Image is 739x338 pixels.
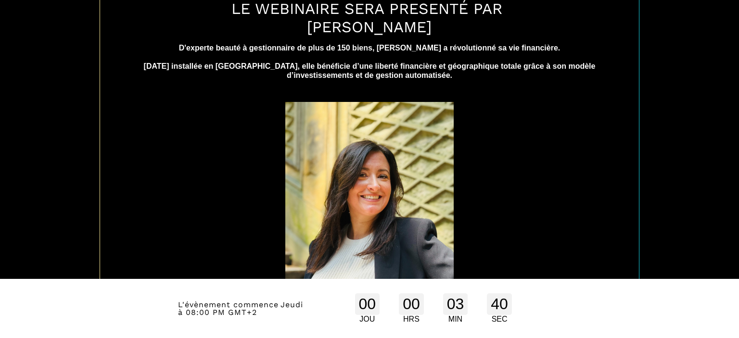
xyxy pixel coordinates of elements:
[355,293,380,315] div: 00
[399,293,424,315] div: 00
[285,102,454,326] img: 3d6334c9e259e7f0078d58a7ee00d59d_WhatsApp_Image_2025-06-26_at_21.02.24.jpeg
[178,300,279,309] span: L'évènement commence
[399,315,424,324] div: HRS
[487,315,512,324] div: SEC
[443,293,468,315] div: 03
[487,293,512,315] div: 40
[178,300,303,317] span: Jeudi à 08:00 PM GMT+2
[443,315,468,324] div: MIN
[144,44,598,80] b: D'experte beauté à gestionnaire de plus de 150 biens, [PERSON_NAME] a révolutionné sa vie financi...
[355,315,380,324] div: JOU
